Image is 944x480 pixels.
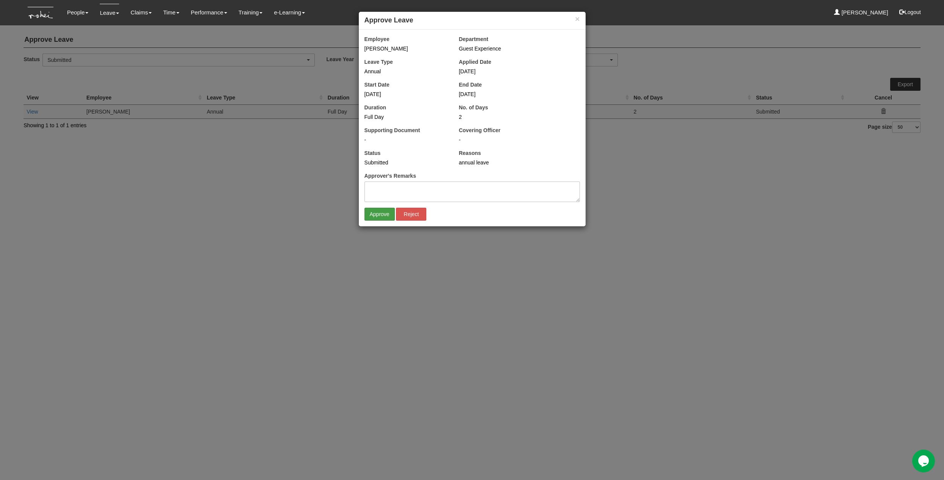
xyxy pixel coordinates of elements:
[459,104,488,111] label: No. of Days
[459,149,481,157] label: Reasons
[364,68,448,75] div: Annual
[459,113,542,121] div: 2
[459,58,492,66] label: Applied Date
[364,45,448,52] div: [PERSON_NAME]
[364,81,390,88] label: Start Date
[396,208,426,221] input: Reject
[364,58,393,66] label: Leave Type
[912,450,936,472] iframe: chat widget
[364,126,420,134] label: Supporting Document
[364,104,386,111] label: Duration
[364,113,448,121] div: Full Day
[459,126,501,134] label: Covering Officer
[459,68,542,75] div: [DATE]
[364,136,448,144] div: -
[364,149,381,157] label: Status
[364,172,416,180] label: Approver's Remarks
[459,45,580,52] div: Guest Experience
[364,16,413,24] b: Approve Leave
[364,208,395,221] input: Approve
[575,15,580,23] button: ×
[459,159,580,166] div: annual leave
[459,35,488,43] label: Department
[459,81,482,88] label: End Date
[459,90,542,98] div: [DATE]
[364,159,448,166] div: Submitted
[459,136,580,144] div: -
[364,35,390,43] label: Employee
[364,90,448,98] div: [DATE]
